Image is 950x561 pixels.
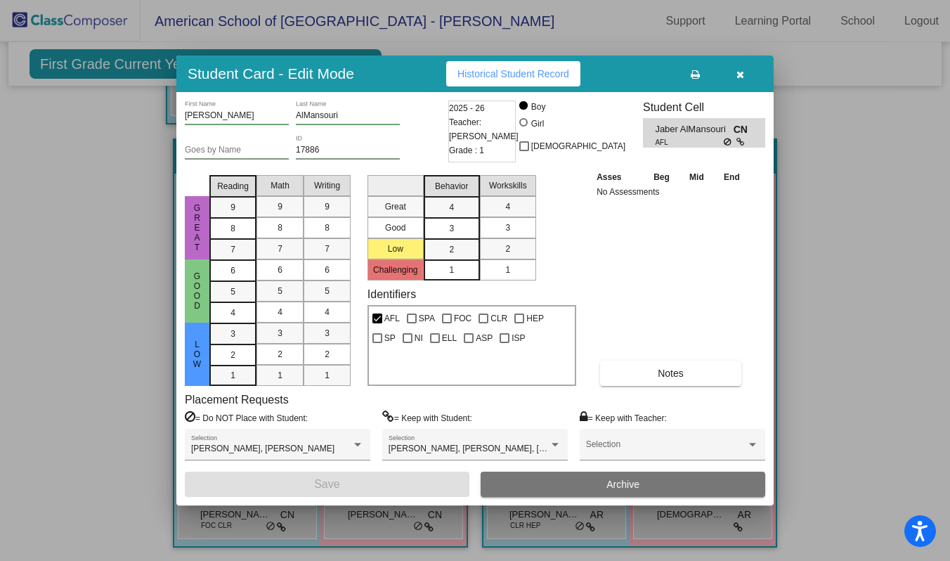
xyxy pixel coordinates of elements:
[593,185,750,199] td: No Assessments
[188,65,354,82] h3: Student Card - Edit Mode
[476,330,493,347] span: ASP
[384,330,396,347] span: SP
[435,180,468,193] span: Behavior
[230,307,235,319] span: 4
[415,330,423,347] span: NI
[230,369,235,382] span: 1
[449,115,519,143] span: Teacher: [PERSON_NAME]
[230,201,235,214] span: 9
[325,200,330,213] span: 9
[230,264,235,277] span: 6
[531,138,625,155] span: [DEMOGRAPHIC_DATA]
[278,264,282,276] span: 6
[389,444,680,453] span: [PERSON_NAME], [PERSON_NAME], [PERSON_NAME], [PERSON_NAME]
[230,243,235,256] span: 7
[449,143,484,157] span: Grade : 1
[325,327,330,340] span: 3
[481,472,765,497] button: Archive
[325,285,330,297] span: 5
[230,349,235,361] span: 2
[278,285,282,297] span: 5
[734,122,753,137] span: CN
[271,179,289,192] span: Math
[446,61,580,86] button: Historical Student Record
[505,243,510,255] span: 2
[278,327,282,340] span: 3
[367,288,416,301] label: Identifiers
[531,117,545,130] div: Girl
[191,203,204,252] span: Great
[191,271,204,311] span: Good
[278,369,282,382] span: 1
[325,243,330,255] span: 7
[454,310,471,327] span: FOC
[185,411,308,425] label: = Do NOT Place with Student:
[490,310,507,327] span: CLR
[185,146,289,155] input: goes by name
[526,310,544,327] span: HEP
[314,179,340,192] span: Writing
[419,310,435,327] span: SPA
[325,369,330,382] span: 1
[325,221,330,234] span: 8
[449,222,454,235] span: 3
[449,264,454,276] span: 1
[325,306,330,318] span: 4
[658,368,684,379] span: Notes
[489,179,527,192] span: Workskills
[457,68,569,79] span: Historical Student Record
[679,169,713,185] th: Mid
[325,348,330,361] span: 2
[191,340,204,369] span: Low
[449,201,454,214] span: 4
[278,200,282,213] span: 9
[384,310,400,327] span: AFL
[644,169,680,185] th: Beg
[580,411,667,425] label: = Keep with Teacher:
[606,479,639,490] span: Archive
[655,122,733,137] span: Jaber AlMansouri
[278,348,282,361] span: 2
[600,361,741,386] button: Notes
[217,180,249,193] span: Reading
[442,330,457,347] span: ELL
[230,222,235,235] span: 8
[593,169,644,185] th: Asses
[314,478,339,490] span: Save
[531,101,546,113] div: Boy
[325,264,330,276] span: 6
[505,221,510,234] span: 3
[185,393,289,406] label: Placement Requests
[185,472,469,497] button: Save
[449,243,454,256] span: 2
[191,444,334,453] span: [PERSON_NAME], [PERSON_NAME]
[643,101,765,114] h3: Student Cell
[505,264,510,276] span: 1
[382,411,472,425] label: = Keep with Student:
[278,221,282,234] span: 8
[230,328,235,340] span: 3
[512,330,525,347] span: ISP
[278,306,282,318] span: 4
[230,285,235,298] span: 5
[714,169,750,185] th: End
[278,243,282,255] span: 7
[655,137,723,148] span: AFL
[449,101,485,115] span: 2025 - 26
[505,200,510,213] span: 4
[296,146,400,155] input: Enter ID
